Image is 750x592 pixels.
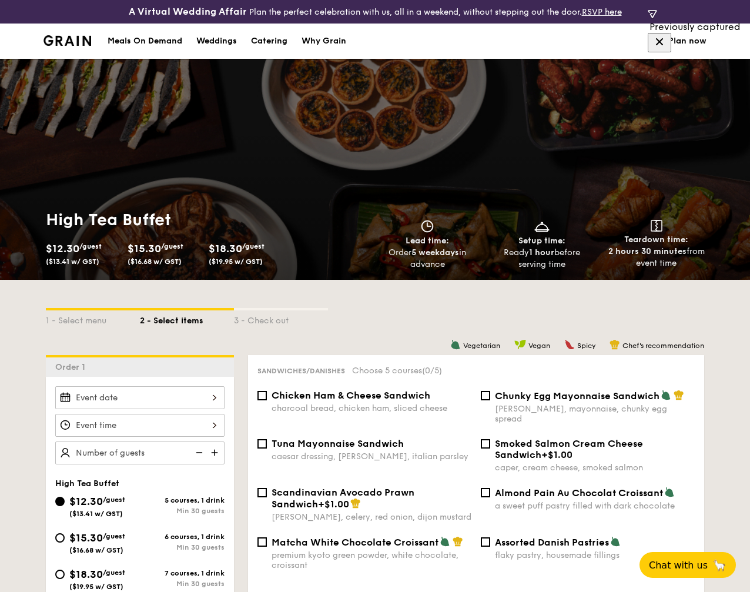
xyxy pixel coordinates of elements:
input: Matcha White Chocolate Croissantpremium kyoto green powder, white chocolate, croissant [257,537,267,547]
span: Lead time: [406,236,449,246]
span: Almond Pain Au Chocolat Croissant [495,487,663,499]
div: 2 - Select items [140,310,234,327]
a: Catering [244,24,294,59]
img: icon-spicy.37a8142b.svg [564,339,575,350]
strong: 1 hour [529,247,554,257]
img: icon-clock.2db775ea.svg [418,220,436,233]
span: Smoked Salmon Cream Cheese Sandwich [495,438,643,460]
span: Tuna Mayonnaise Sandwich [272,438,404,449]
input: Chunky Egg Mayonnaise Sandwich[PERSON_NAME], mayonnaise, chunky egg spread [481,391,490,400]
input: Event time [55,414,225,437]
div: Min 30 guests [140,507,225,515]
span: ($16.68 w/ GST) [128,257,182,266]
div: 6 courses, 1 drink [140,533,225,541]
input: Scandinavian Avocado Prawn Sandwich+$1.00[PERSON_NAME], celery, red onion, dijon mustard [257,488,267,497]
a: RSVP here [582,7,622,17]
div: 3 - Check out [234,310,328,327]
img: icon-vegetarian.fe4039eb.svg [661,390,671,400]
input: Event date [55,386,225,409]
span: Choose 5 courses [352,366,442,376]
span: Chat with us [649,560,708,571]
strong: 2 hours 30 minutes [608,246,687,256]
img: icon-dish.430c3a2e.svg [533,220,551,233]
span: Chicken Ham & Cheese Sandwich [272,390,430,401]
span: $15.30 [128,242,161,255]
span: /guest [161,242,183,250]
span: ($13.41 w/ GST) [69,510,123,518]
a: Meals On Demand [101,24,189,59]
img: icon-vegetarian.fe4039eb.svg [450,339,461,350]
span: High Tea Buffet [55,479,119,489]
div: Order in advance [375,247,480,270]
div: Ready before serving time [490,247,595,270]
span: /guest [103,532,125,540]
span: $18.30 [69,568,103,581]
span: Vegetarian [463,342,500,350]
div: Meals On Demand [108,24,182,59]
span: Vegan [528,342,550,350]
span: $12.30 [46,242,79,255]
img: icon-teardown.65201eee.svg [651,220,662,232]
div: a sweet puff pastry filled with dark chocolate [495,501,695,511]
span: /guest [79,242,102,250]
div: Plan the perfect celebration with us, all in a weekend, without stepping out the door. [125,5,625,19]
div: caesar dressing, [PERSON_NAME], italian parsley [272,451,471,461]
span: +$1.00 [541,449,572,460]
span: /guest [242,242,264,250]
img: icon-chef-hat.a58ddaea.svg [610,339,620,350]
input: Number of guests [55,442,225,464]
input: $15.30/guest($16.68 w/ GST)6 courses, 1 drinkMin 30 guests [55,533,65,543]
input: Almond Pain Au Chocolat Croissanta sweet puff pastry filled with dark chocolate [481,488,490,497]
button: Chat with us🦙 [639,552,736,578]
div: Min 30 guests [140,580,225,588]
div: [PERSON_NAME], celery, red onion, dijon mustard [272,512,471,522]
img: icon-chef-hat.a58ddaea.svg [453,536,463,547]
div: 7 courses, 1 drink [140,569,225,577]
span: ($16.68 w/ GST) [69,546,123,554]
span: 🦙 [712,558,726,572]
span: $15.30 [69,531,103,544]
a: Logotype [43,35,91,46]
img: icon-chef-hat.a58ddaea.svg [674,390,684,400]
span: Teardown time: [624,235,688,245]
input: $18.30/guest($19.95 w/ GST)7 courses, 1 drinkMin 30 guests [55,570,65,579]
h1: High Tea Buffet [46,209,370,230]
strong: 5 weekdays [411,247,459,257]
span: Sandwiches/Danishes [257,367,345,375]
div: caper, cream cheese, smoked salmon [495,463,695,473]
span: ($13.41 w/ GST) [46,257,99,266]
span: +$1.00 [318,499,349,510]
div: charcoal bread, chicken ham, sliced cheese [272,403,471,413]
span: (0/5) [422,366,442,376]
div: Weddings [196,24,237,59]
span: Setup time: [518,236,565,246]
input: Assorted Danish Pastriesflaky pastry, housemade fillings [481,537,490,547]
input: Chicken Ham & Cheese Sandwichcharcoal bread, chicken ham, sliced cheese [257,391,267,400]
span: Matcha White Chocolate Croissant [272,537,438,548]
a: Why Grain [294,24,353,59]
span: /guest [103,496,125,504]
div: [PERSON_NAME], mayonnaise, chunky egg spread [495,404,695,424]
span: ($19.95 w/ GST) [209,257,263,266]
input: $12.30/guest($13.41 w/ GST)5 courses, 1 drinkMin 30 guests [55,497,65,506]
span: $18.30 [209,242,242,255]
a: Weddings [189,24,244,59]
div: flaky pastry, housemade fillings [495,550,695,560]
div: 5 courses, 1 drink [140,496,225,504]
input: Tuna Mayonnaise Sandwichcaesar dressing, [PERSON_NAME], italian parsley [257,439,267,449]
span: $12.30 [69,495,103,508]
div: from event time [604,246,709,269]
img: icon-add.58712e84.svg [207,442,225,464]
a: Plan now [668,24,707,59]
span: Chef's recommendation [622,342,704,350]
div: premium kyoto green powder, white chocolate, croissant [272,550,471,570]
div: 1 - Select menu [46,310,140,327]
div: Why Grain [302,24,346,59]
div: Catering [251,24,287,59]
img: icon-vegetarian.fe4039eb.svg [610,536,621,547]
img: Grain [43,35,91,46]
span: /guest [103,568,125,577]
span: Spicy [577,342,595,350]
img: icon-vegetarian.fe4039eb.svg [664,487,675,497]
img: icon-vegetarian.fe4039eb.svg [440,536,450,547]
